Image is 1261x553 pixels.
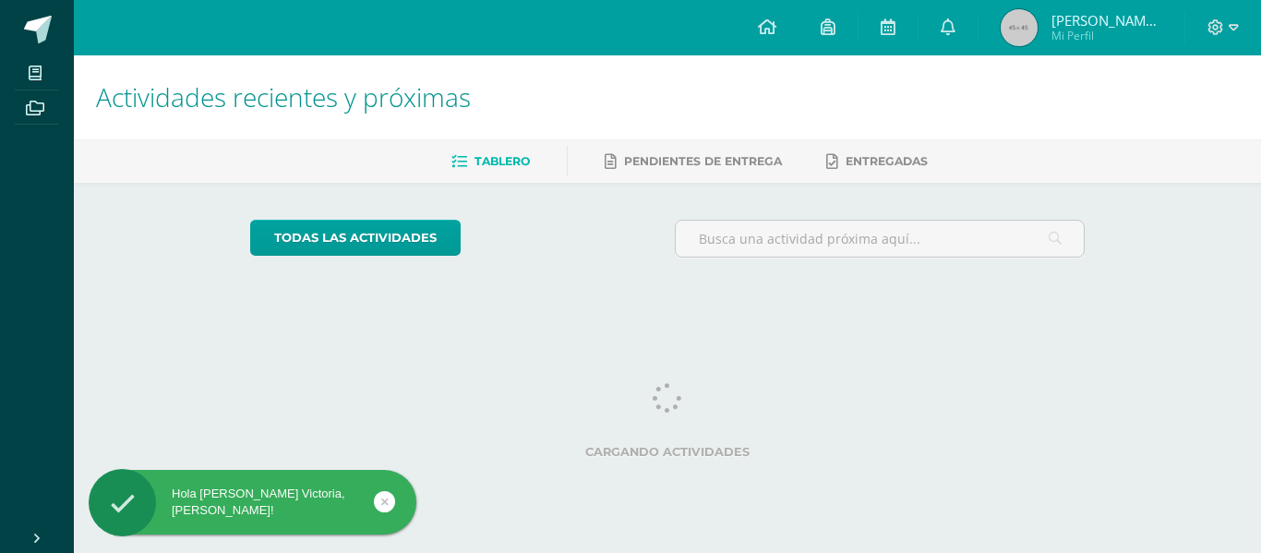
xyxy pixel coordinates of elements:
a: Pendientes de entrega [605,147,782,176]
span: Tablero [474,154,530,168]
a: Tablero [451,147,530,176]
span: [PERSON_NAME] Victoria [1051,11,1162,30]
label: Cargando actividades [250,445,1086,459]
input: Busca una actividad próxima aquí... [676,221,1085,257]
span: Pendientes de entrega [624,154,782,168]
span: Actividades recientes y próximas [96,79,471,114]
div: Hola [PERSON_NAME] Victoria, [PERSON_NAME]! [89,486,416,519]
a: Entregadas [826,147,928,176]
img: 45x45 [1001,9,1038,46]
span: Entregadas [846,154,928,168]
a: todas las Actividades [250,220,461,256]
span: Mi Perfil [1051,28,1162,43]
